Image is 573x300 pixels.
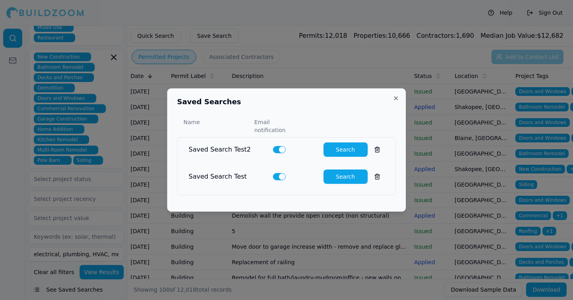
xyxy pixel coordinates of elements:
[189,172,267,181] div: Saved Search Test
[183,118,248,134] div: Name
[324,142,368,157] button: Search
[324,169,368,184] button: Search
[254,118,301,134] div: Email notification
[189,145,267,154] div: Saved Search Test2
[177,98,396,105] h2: Saved Searches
